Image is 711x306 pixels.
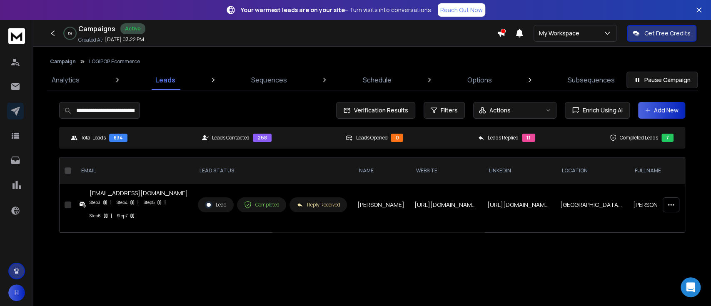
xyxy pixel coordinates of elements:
[482,157,555,184] th: LinkedIn
[628,184,685,226] td: [PERSON_NAME]
[117,198,127,206] p: Step 4
[424,102,465,119] button: Filters
[251,75,287,85] p: Sequences
[297,202,340,208] div: Reply Received
[579,106,623,114] span: Enrich Using AI
[539,29,583,37] p: My Workspace
[8,28,25,44] img: logo
[563,70,620,90] a: Subsequences
[681,277,701,297] div: Open Intercom Messenger
[467,75,492,85] p: Options
[568,75,615,85] p: Subsequences
[489,106,511,114] p: Actions
[137,198,139,206] p: |
[356,134,387,141] p: Leads Opened
[409,184,482,226] td: [URL][DOMAIN_NAME]
[438,3,485,17] a: Reach Out Now
[241,6,345,14] strong: Your warmest leads are on your site
[165,198,166,206] p: |
[78,37,103,43] p: Created At:
[522,134,535,142] div: 11
[352,157,409,184] th: NAME
[52,75,80,85] p: Analytics
[352,184,409,226] td: [PERSON_NAME]
[246,70,292,90] a: Sequences
[150,70,180,90] a: Leads
[90,211,101,220] p: Step 6
[47,70,85,90] a: Analytics
[620,134,658,141] p: Completed Leads
[351,106,408,114] span: Verification Results
[565,102,630,119] button: Enrich Using AI
[81,134,106,141] p: Total Leads
[244,201,279,209] div: Completed
[155,75,175,85] p: Leads
[462,70,497,90] a: Options
[90,189,188,197] div: [EMAIL_ADDRESS][DOMAIN_NAME]
[482,184,555,226] td: [URL][DOMAIN_NAME]
[627,25,696,42] button: Get Free Credits
[241,6,431,14] p: – Turn visits into conversations
[212,134,249,141] p: Leads Contacted
[90,198,100,206] p: Step 3
[144,198,155,206] p: Step 5
[555,157,628,184] th: location
[8,284,25,301] button: H
[205,201,227,209] div: Lead
[644,29,691,37] p: Get Free Credits
[358,70,397,90] a: Schedule
[68,31,72,36] p: 1 %
[391,134,403,142] div: 0
[253,134,272,142] div: 268
[409,157,482,184] th: website
[336,102,415,119] button: Verification Results
[626,72,698,88] button: Pause Campaign
[441,106,458,114] span: Filters
[193,157,352,184] th: LEAD STATUS
[111,211,112,220] p: |
[117,211,127,220] p: Step 7
[120,23,145,34] div: Active
[440,6,483,14] p: Reach Out Now
[555,184,628,226] td: [GEOGRAPHIC_DATA], Community of [GEOGRAPHIC_DATA], [GEOGRAPHIC_DATA]
[109,134,127,142] div: 834
[110,198,112,206] p: |
[363,75,392,85] p: Schedule
[105,36,144,43] p: [DATE] 03:22 PM
[638,102,685,119] button: Add New
[628,157,685,184] th: Full Name
[75,157,193,184] th: EMAIL
[78,24,115,34] h1: Campaigns
[89,58,140,65] p: LOGIPOP. Ecommerce
[488,134,519,141] p: Leads Replied
[50,58,76,65] button: Campaign
[661,134,674,142] div: 7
